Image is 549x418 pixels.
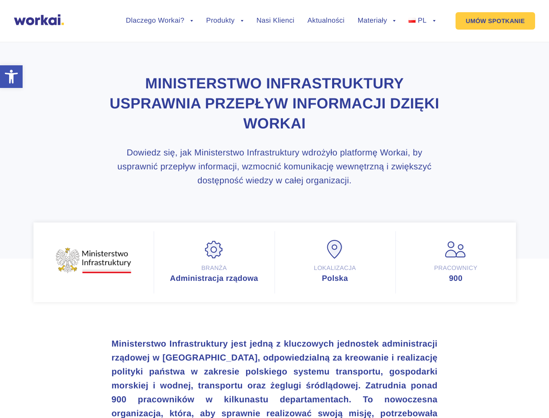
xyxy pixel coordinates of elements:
div: Pracownicy [405,264,507,272]
a: Produkty [206,17,243,24]
div: 900 [405,274,507,283]
img: Pracownicy [445,240,467,260]
a: Nasi Klienci [256,17,294,24]
span: PL [418,17,426,24]
h3: Dowiedz się, jak Ministerstwo Infrastruktury wdrożyło platformę Workai, by usprawnić przepływ inf... [106,146,443,188]
a: Materiały [358,17,396,24]
div: Administracja rządowa [163,274,266,283]
a: UMÓW SPOTKANIE [456,12,536,30]
a: Aktualności [307,17,344,24]
h1: Ministerstwo Infrastruktury usprawnia przepływ informacji dzięki Workai [106,74,443,134]
img: Branża [203,240,225,260]
div: Branża [163,264,266,272]
a: PL [409,17,435,24]
div: Lokalizacja [284,264,386,272]
div: Polska [284,274,386,283]
img: Lokalizacja [324,240,346,260]
a: Dlaczego Workai? [126,17,193,24]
